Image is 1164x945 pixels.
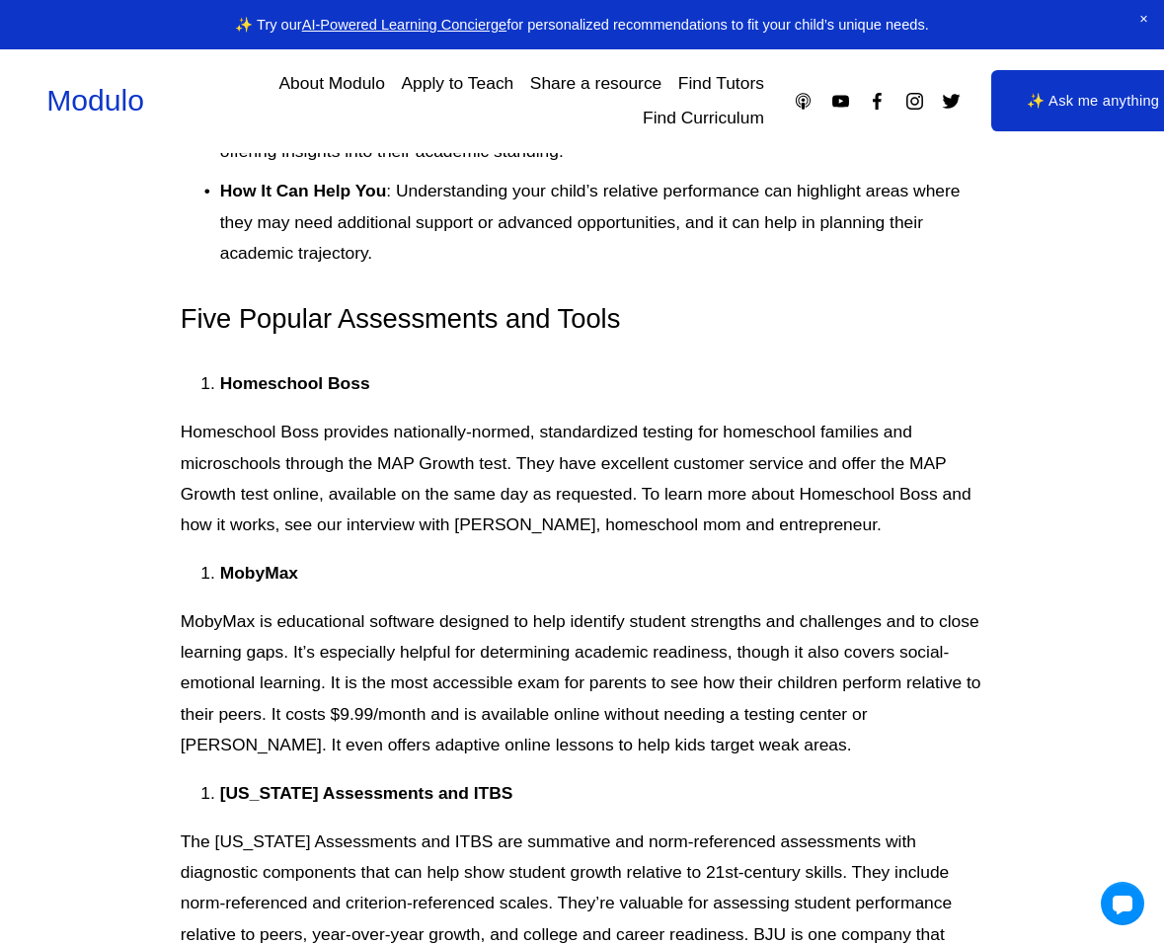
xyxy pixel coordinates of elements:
[530,66,662,101] a: Share a resource
[181,300,984,337] h3: Five Popular Assessments and Tools
[220,176,984,269] p: : Understanding your child’s relative performance can highlight areas where they may need additio...
[278,66,384,101] a: About Modulo
[678,66,764,101] a: Find Tutors
[401,66,513,101] a: Apply to Teach
[904,91,925,112] a: Instagram
[220,373,370,393] strong: Homeschool Boss
[46,84,144,117] a: Modulo
[181,417,984,540] p: Homeschool Boss provides nationally-normed, standardized testing for homeschool families and micr...
[643,101,764,135] a: Find Curriculum
[220,181,387,200] strong: How It Can Help You
[830,91,851,112] a: YouTube
[220,563,298,583] strong: MobyMax
[867,91,888,112] a: Facebook
[941,91,962,112] a: Twitter
[302,17,506,33] a: AI-Powered Learning Concierge
[181,606,984,761] p: MobyMax is educational software designed to help identify student strengths and challenges and to...
[220,783,513,803] strong: [US_STATE] Assessments and ITBS
[793,91,814,112] a: Apple Podcasts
